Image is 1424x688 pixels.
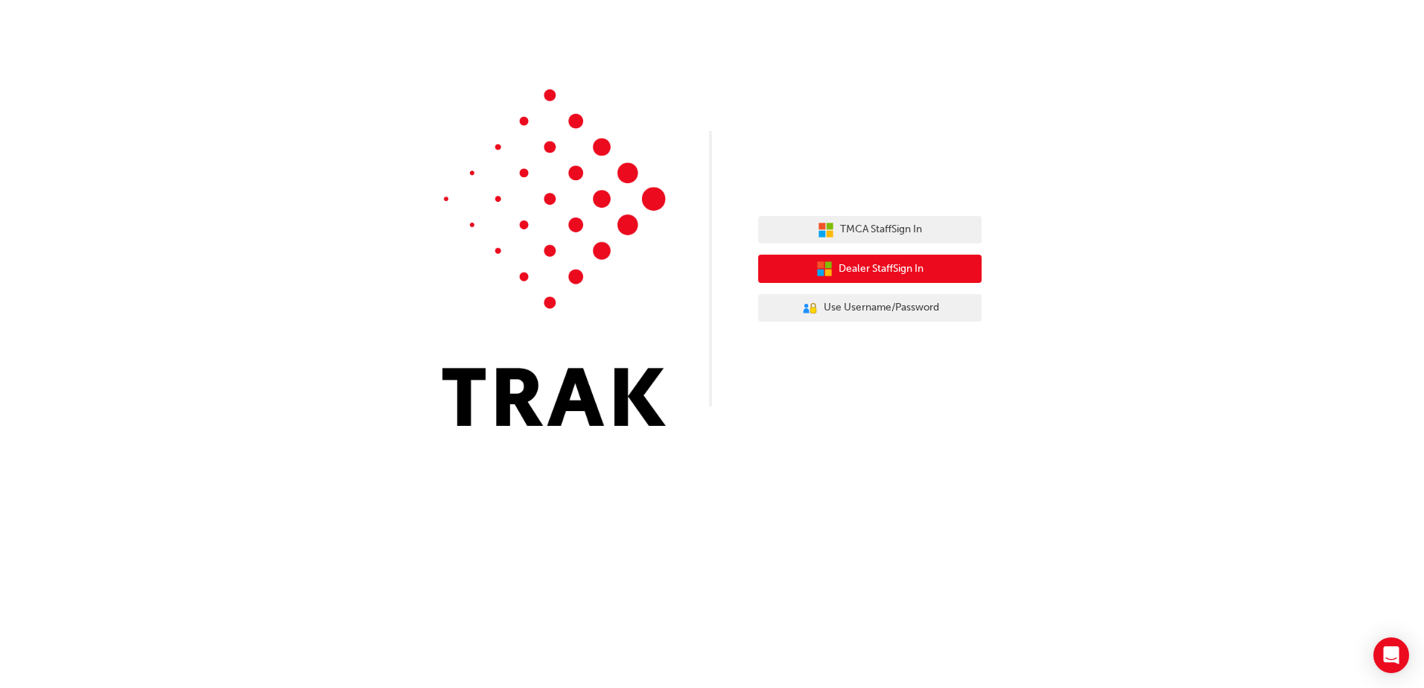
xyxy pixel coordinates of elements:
div: Open Intercom Messenger [1373,637,1409,673]
img: Trak [442,89,666,426]
span: TMCA Staff Sign In [840,221,922,238]
span: Dealer Staff Sign In [839,261,924,278]
button: Use Username/Password [758,294,982,322]
button: TMCA StaffSign In [758,216,982,244]
span: Use Username/Password [824,299,939,316]
button: Dealer StaffSign In [758,255,982,283]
